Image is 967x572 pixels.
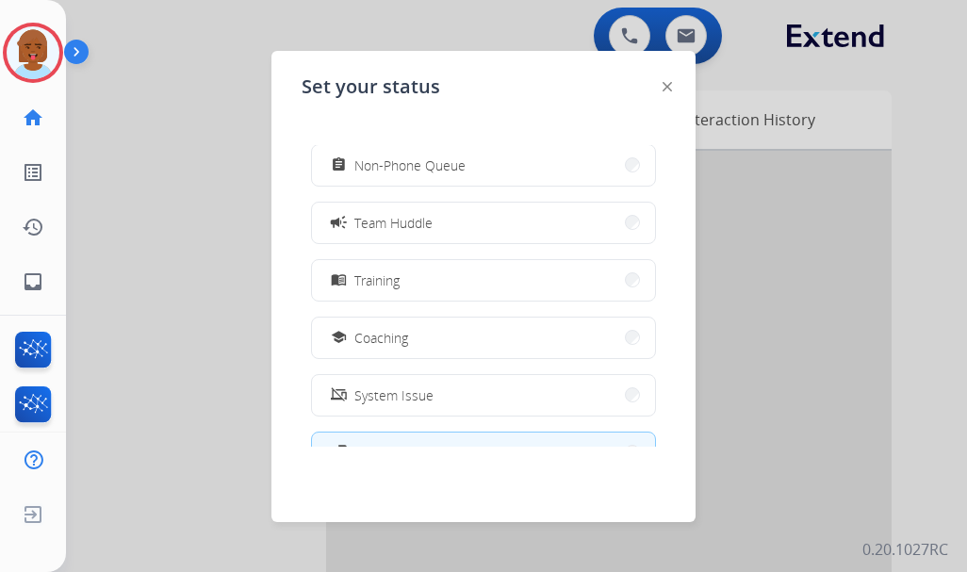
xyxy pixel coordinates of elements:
[331,387,347,403] mat-icon: phonelink_off
[354,443,412,463] span: Logged In
[22,270,44,293] mat-icon: inbox
[354,213,433,233] span: Team Huddle
[7,26,59,79] img: avatar
[312,203,655,243] button: Team Huddle
[329,443,348,462] mat-icon: login
[312,433,655,473] button: Logged In
[862,538,948,561] p: 0.20.1027RC
[22,106,44,129] mat-icon: home
[354,155,466,175] span: Non-Phone Queue
[331,157,347,173] mat-icon: assignment
[354,385,434,405] span: System Issue
[312,375,655,416] button: System Issue
[302,74,440,100] span: Set your status
[22,161,44,184] mat-icon: list_alt
[331,330,347,346] mat-icon: school
[22,216,44,238] mat-icon: history
[663,82,672,91] img: close-button
[312,318,655,358] button: Coaching
[354,328,408,348] span: Coaching
[312,260,655,301] button: Training
[312,145,655,186] button: Non-Phone Queue
[331,272,347,288] mat-icon: menu_book
[354,270,400,290] span: Training
[329,213,348,232] mat-icon: campaign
